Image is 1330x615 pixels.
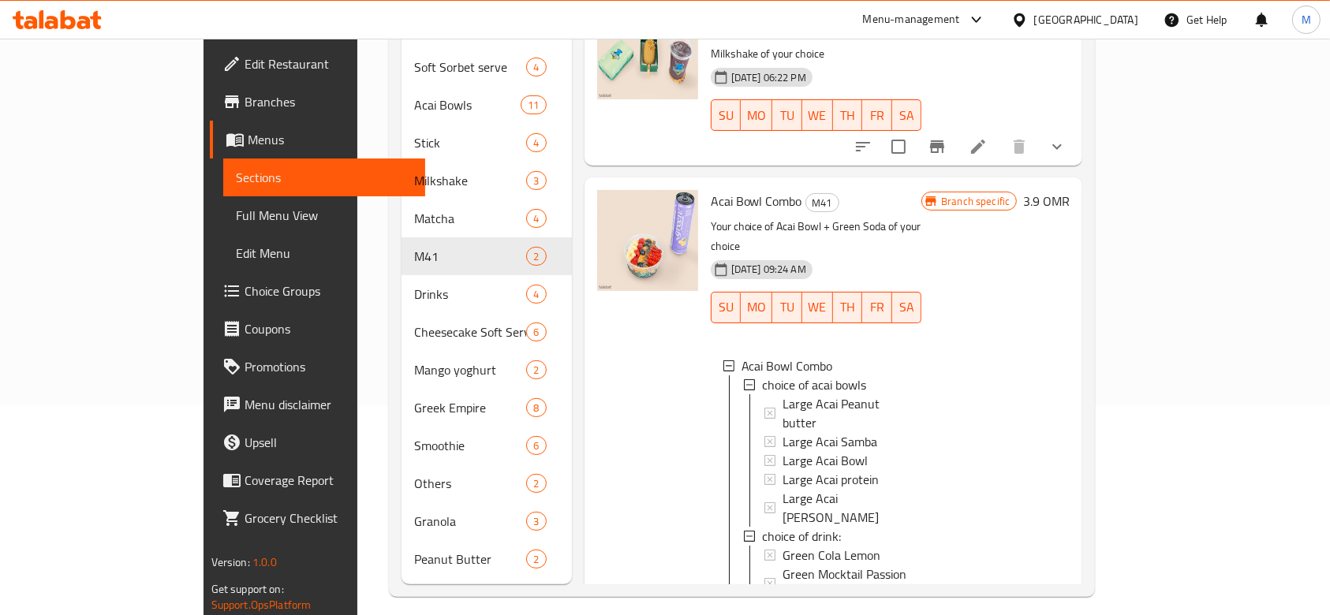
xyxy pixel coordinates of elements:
div: Granola3 [402,502,572,540]
div: Peanut Butter2 [402,540,572,578]
nav: Menu sections [402,42,572,584]
button: SA [892,292,922,323]
button: TU [772,99,802,131]
div: items [526,247,546,266]
div: Drinks [414,285,527,304]
button: sort-choices [844,128,882,166]
a: Coverage Report [210,461,426,499]
span: SU [718,296,734,319]
span: Green Cola Lemon [783,546,880,565]
a: Full Menu View [223,196,426,234]
span: Version: [211,552,250,572]
p: Your choice of Acai Bowl + Green Soda of your choice [711,217,922,256]
div: M412 [402,237,572,275]
button: show more [1038,128,1076,166]
a: Edit Restaurant [210,45,426,83]
span: Edit Restaurant [245,54,413,73]
span: Branches [245,92,413,111]
div: Smoothie6 [402,427,572,464]
a: Choice Groups [210,272,426,310]
a: Menu disclaimer [210,386,426,423]
span: 4 [527,287,545,302]
div: items [526,398,546,417]
button: WE [802,99,833,131]
div: items [526,474,546,493]
button: SA [892,99,922,131]
button: MO [741,99,772,131]
span: Large Acai Bowl [783,451,868,470]
div: items [526,322,546,341]
span: 2 [527,363,545,378]
span: M41 [414,247,527,266]
div: Others [414,474,527,493]
span: MO [747,296,766,319]
div: items [526,360,546,379]
span: Acai Bowl Combo [742,356,833,375]
span: Granola [414,512,527,531]
span: Edit Menu [236,244,413,263]
div: Greek Empire8 [402,389,572,427]
div: Soft Sorbet serve [414,58,527,76]
span: Full Menu View [236,206,413,225]
a: Edit menu item [969,137,988,156]
span: Large Acai [PERSON_NAME] [783,489,910,527]
div: items [526,550,546,568]
span: TU [779,104,796,127]
span: Large Acai Peanut butter [783,394,910,432]
span: Menus [248,130,413,149]
span: Large Acai Samba [783,432,877,451]
span: Mango yoghurt [414,360,527,379]
div: M41 [805,193,839,212]
span: 3 [527,173,545,188]
span: Menu disclaimer [245,395,413,414]
div: items [526,171,546,190]
div: Others2 [402,464,572,502]
button: delete [1000,128,1038,166]
button: WE [802,292,833,323]
a: Edit Menu [223,234,426,272]
span: Large Acai protein [783,470,879,489]
span: Select to update [882,130,915,163]
span: 3 [527,514,545,529]
div: Matcha4 [402,199,572,237]
span: Peanut Butter [414,550,527,568]
span: M41 [806,194,839,212]
span: TU [779,296,796,319]
a: Menus [210,121,426,158]
div: Menu-management [863,10,960,29]
span: Get support on: [211,579,284,599]
span: 2 [527,476,545,491]
span: SU [718,104,734,127]
span: Coverage Report [245,471,413,490]
svg: Show Choices [1048,137,1067,156]
a: Promotions [210,348,426,386]
span: 4 [527,211,545,226]
div: items [526,285,546,304]
span: Acai Bowls [414,95,521,114]
p: Your choice of Stick flavor + Smoothie or Milkshake of your choice [711,24,922,64]
a: Upsell [210,423,426,461]
div: Milkshake3 [402,162,572,199]
span: 4 [527,60,545,75]
span: Cheesecake Soft Serve [414,322,527,341]
button: TH [833,99,863,131]
div: Cheesecake Soft Serve6 [402,313,572,351]
span: Branch specific [935,194,1016,209]
span: Milkshake [414,171,527,190]
span: TH [839,104,857,127]
img: Acai Bowl Combo [597,190,698,291]
span: [DATE] 06:22 PM [725,70,813,85]
a: Branches [210,83,426,121]
span: WE [809,104,827,127]
span: Greek Empire [414,398,527,417]
span: 2 [527,552,545,567]
button: SU [711,99,741,131]
span: Smoothie [414,436,527,455]
span: WE [809,296,827,319]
